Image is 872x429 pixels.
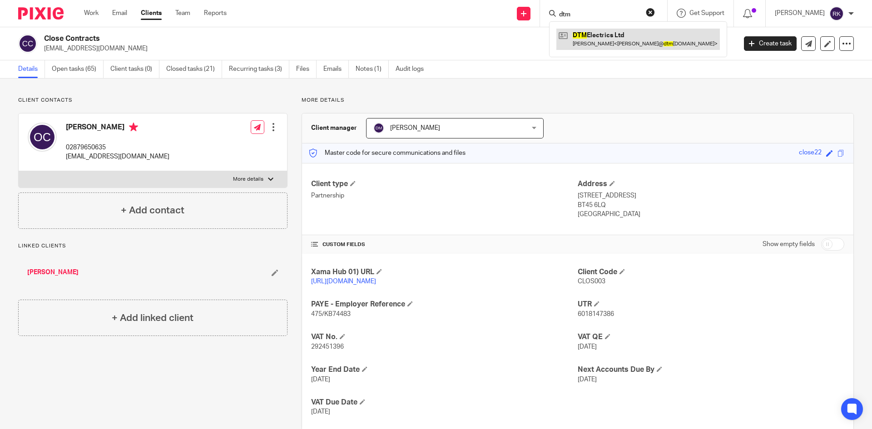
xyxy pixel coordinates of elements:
[578,267,844,277] h4: Client Code
[396,60,431,78] a: Audit logs
[311,241,578,248] h4: CUSTOM FIELDS
[578,278,605,285] span: CLOS003
[121,203,184,217] h4: + Add contact
[829,6,844,21] img: svg%3E
[311,344,344,350] span: 292451396
[578,201,844,210] p: BT45 6LQ
[578,300,844,309] h4: UTR
[66,152,169,161] p: [EMAIL_ADDRESS][DOMAIN_NAME]
[578,344,597,350] span: [DATE]
[799,148,822,158] div: close22
[18,60,45,78] a: Details
[558,11,640,19] input: Search
[311,409,330,415] span: [DATE]
[311,300,578,309] h4: PAYE - Employer Reference
[689,10,724,16] span: Get Support
[129,123,138,132] i: Primary
[311,311,351,317] span: 475/KB74483
[311,267,578,277] h4: Xama Hub 01) URL
[578,365,844,375] h4: Next Accounts Due By
[84,9,99,18] a: Work
[744,36,797,51] a: Create task
[18,34,37,53] img: svg%3E
[44,34,593,44] h2: Close Contracts
[28,123,57,152] img: svg%3E
[323,60,349,78] a: Emails
[356,60,389,78] a: Notes (1)
[311,191,578,200] p: Partnership
[296,60,317,78] a: Files
[302,97,854,104] p: More details
[311,376,330,383] span: [DATE]
[311,123,357,133] h3: Client manager
[44,44,730,53] p: [EMAIL_ADDRESS][DOMAIN_NAME]
[141,9,162,18] a: Clients
[311,398,578,407] h4: VAT Due Date
[175,9,190,18] a: Team
[204,9,227,18] a: Reports
[112,311,193,325] h4: + Add linked client
[311,278,376,285] a: [URL][DOMAIN_NAME]
[578,376,597,383] span: [DATE]
[390,125,440,131] span: [PERSON_NAME]
[229,60,289,78] a: Recurring tasks (3)
[578,311,614,317] span: 6018147386
[166,60,222,78] a: Closed tasks (21)
[66,123,169,134] h4: [PERSON_NAME]
[233,176,263,183] p: More details
[578,332,844,342] h4: VAT QE
[309,148,466,158] p: Master code for secure communications and files
[763,240,815,249] label: Show empty fields
[27,268,79,277] a: [PERSON_NAME]
[311,332,578,342] h4: VAT No.
[578,179,844,189] h4: Address
[110,60,159,78] a: Client tasks (0)
[578,191,844,200] p: [STREET_ADDRESS]
[775,9,825,18] p: [PERSON_NAME]
[373,123,384,133] img: svg%3E
[18,7,64,20] img: Pixie
[311,179,578,189] h4: Client type
[311,365,578,375] h4: Year End Date
[578,210,844,219] p: [GEOGRAPHIC_DATA]
[646,8,655,17] button: Clear
[18,97,287,104] p: Client contacts
[112,9,127,18] a: Email
[66,143,169,152] p: 02879650635
[18,242,287,250] p: Linked clients
[52,60,104,78] a: Open tasks (65)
